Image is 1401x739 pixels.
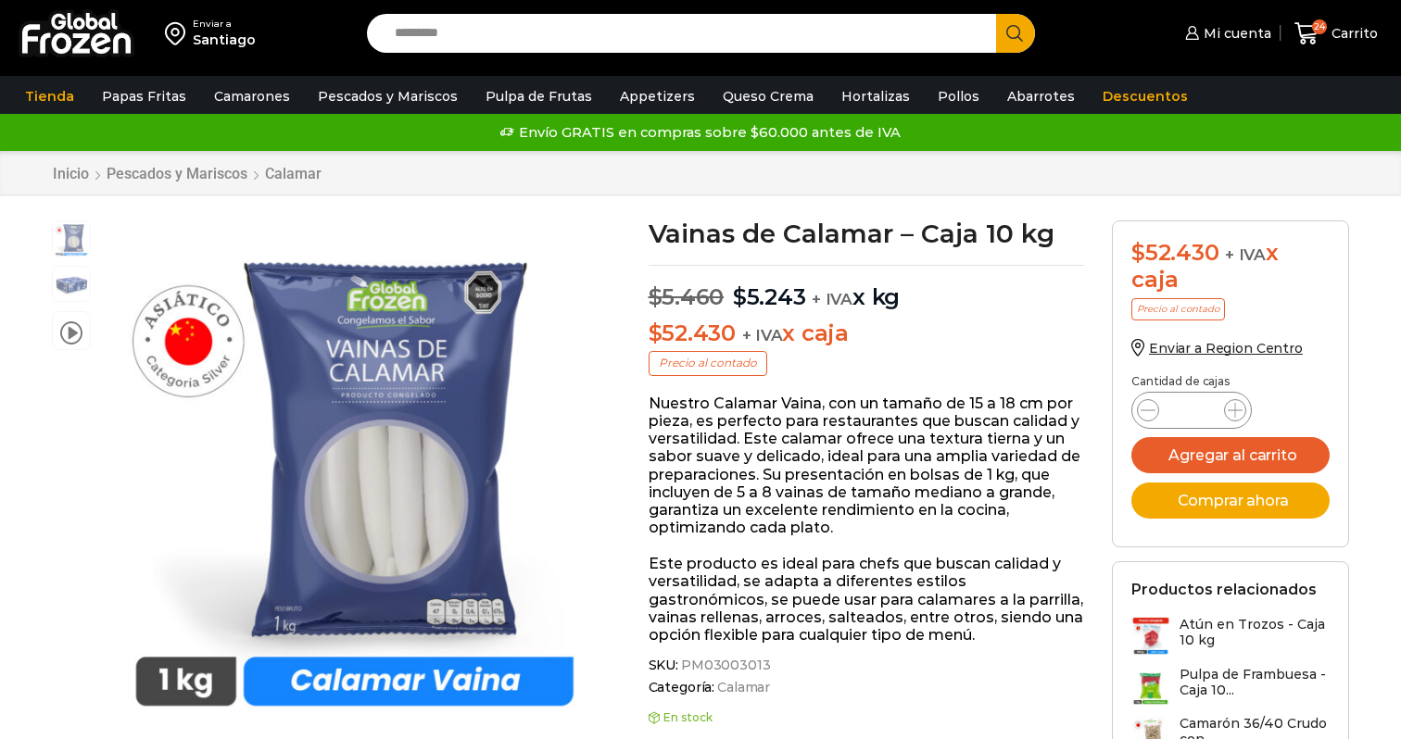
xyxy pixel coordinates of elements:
[53,221,90,258] span: calamar-vaina
[1312,19,1327,34] span: 24
[998,79,1084,114] a: Abarrotes
[733,283,747,310] span: $
[649,319,736,346] bdi: 52.430
[193,31,256,49] div: Santiago
[649,680,1085,695] span: Categoría:
[713,79,823,114] a: Queso Crema
[649,395,1085,537] p: Nuestro Calamar Vaina, con un tamaño de 15 a 18 cm por pieza, es perfecto para restaurantes que b...
[649,658,1085,673] span: SKU:
[264,165,322,182] a: Calamar
[1131,482,1330,519] button: Comprar ahora
[100,220,609,729] img: calamar-vaina
[832,79,919,114] a: Hortalizas
[611,79,704,114] a: Appetizers
[16,79,83,114] a: Tienda
[1131,240,1330,294] div: x caja
[1180,667,1330,698] h3: Pulpa de Frambuesa - Caja 10...
[1131,340,1303,357] a: Enviar a Region Centro
[1131,581,1317,598] h2: Productos relacionados
[1149,340,1303,357] span: Enviar a Region Centro
[1131,437,1330,473] button: Agregar al carrito
[928,79,989,114] a: Pollos
[1174,397,1209,423] input: Product quantity
[649,319,663,346] span: $
[649,283,725,310] bdi: 5.460
[649,320,1085,347] p: x caja
[53,267,90,304] span: 3_Calamar Vaina-Editar
[165,18,193,49] img: address-field-icon.svg
[1180,617,1330,648] h3: Atún en Trozos - Caja 10 kg
[93,79,196,114] a: Papas Fritas
[733,283,806,310] bdi: 5.243
[812,290,852,308] span: + IVA
[649,283,663,310] span: $
[1199,24,1271,43] span: Mi cuenta
[106,165,248,182] a: Pescados y Mariscos
[1131,617,1330,657] a: Atún en Trozos - Caja 10 kg
[52,165,90,182] a: Inicio
[678,658,771,673] span: PM03003013
[649,265,1085,311] p: x kg
[1327,24,1378,43] span: Carrito
[1131,239,1218,266] bdi: 52.430
[649,711,1085,724] p: En stock
[714,680,770,695] a: Calamar
[996,14,1035,53] button: Search button
[1180,15,1271,52] a: Mi cuenta
[52,165,322,182] nav: Breadcrumb
[1131,298,1225,320] p: Precio al contado
[205,79,299,114] a: Camarones
[1131,239,1145,266] span: $
[1131,667,1330,707] a: Pulpa de Frambuesa - Caja 10...
[742,326,783,344] span: + IVA
[1093,79,1197,114] a: Descuentos
[476,79,601,114] a: Pulpa de Frutas
[100,220,609,729] div: 1 / 3
[649,220,1085,246] h1: Vainas de Calamar – Caja 10 kg
[649,555,1085,644] p: Este producto es ideal para chefs que buscan calidad y versatilidad, se adapta a diferentes estil...
[1225,245,1266,264] span: + IVA
[649,351,767,375] p: Precio al contado
[309,79,467,114] a: Pescados y Mariscos
[193,18,256,31] div: Enviar a
[1290,12,1382,56] a: 24 Carrito
[1131,375,1330,388] p: Cantidad de cajas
